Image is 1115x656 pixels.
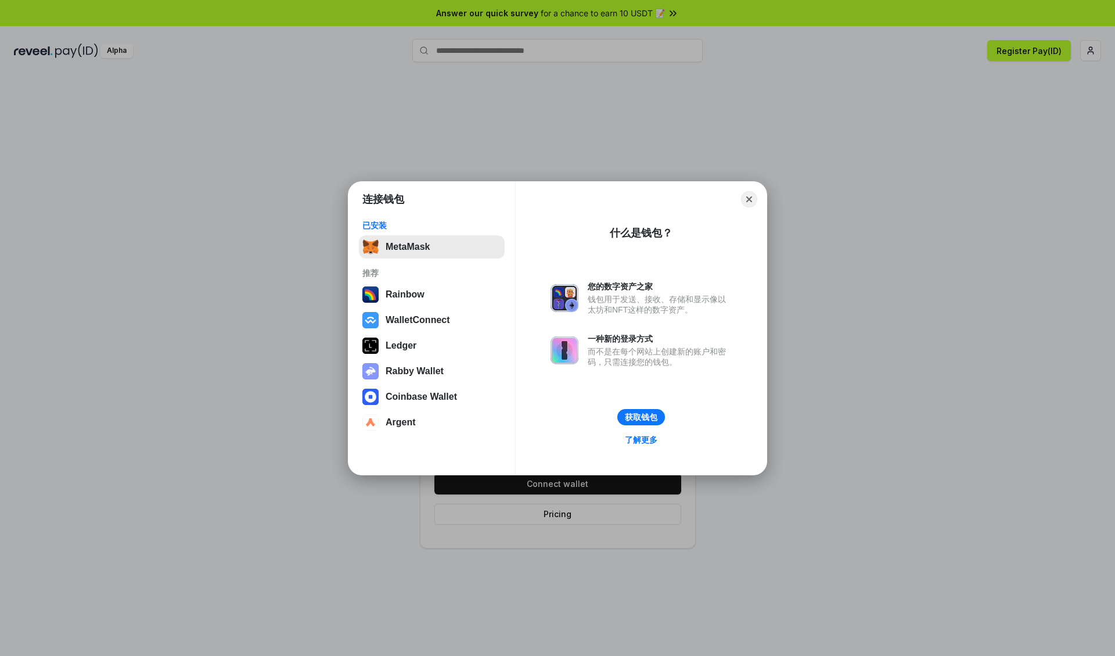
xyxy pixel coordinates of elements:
[362,363,379,379] img: svg+xml,%3Csvg%20xmlns%3D%22http%3A%2F%2Fwww.w3.org%2F2000%2Fsvg%22%20fill%3D%22none%22%20viewBox...
[618,432,664,447] a: 了解更多
[610,226,672,240] div: 什么是钱包？
[386,392,457,402] div: Coinbase Wallet
[359,334,505,357] button: Ledger
[386,289,425,300] div: Rainbow
[362,192,404,206] h1: 连接钱包
[386,315,450,325] div: WalletConnect
[588,334,732,344] div: 一种新的登录方式
[362,220,501,231] div: 已安装
[588,281,732,292] div: 您的数字资产之家
[362,338,379,354] img: svg+xml,%3Csvg%20xmlns%3D%22http%3A%2F%2Fwww.w3.org%2F2000%2Fsvg%22%20width%3D%2228%22%20height%3...
[386,366,444,377] div: Rabby Wallet
[359,283,505,306] button: Rainbow
[741,191,757,207] button: Close
[362,239,379,255] img: svg+xml,%3Csvg%20fill%3D%22none%22%20height%3D%2233%22%20viewBox%3D%220%200%2035%2033%22%20width%...
[386,242,430,252] div: MetaMask
[359,360,505,383] button: Rabby Wallet
[362,268,501,278] div: 推荐
[359,235,505,259] button: MetaMask
[386,417,416,428] div: Argent
[588,294,732,315] div: 钱包用于发送、接收、存储和显示像以太坊和NFT这样的数字资产。
[625,412,657,422] div: 获取钱包
[386,340,416,351] div: Ledger
[551,336,578,364] img: svg+xml,%3Csvg%20xmlns%3D%22http%3A%2F%2Fwww.w3.org%2F2000%2Fsvg%22%20fill%3D%22none%22%20viewBox...
[551,284,578,312] img: svg+xml,%3Csvg%20xmlns%3D%22http%3A%2F%2Fwww.w3.org%2F2000%2Fsvg%22%20fill%3D%22none%22%20viewBox...
[625,435,657,445] div: 了解更多
[359,309,505,332] button: WalletConnect
[362,286,379,303] img: svg+xml,%3Csvg%20width%3D%22120%22%20height%3D%22120%22%20viewBox%3D%220%200%20120%20120%22%20fil...
[362,414,379,431] img: svg+xml,%3Csvg%20width%3D%2228%22%20height%3D%2228%22%20viewBox%3D%220%200%2028%2028%22%20fill%3D...
[359,385,505,408] button: Coinbase Wallet
[617,409,665,425] button: 获取钱包
[362,389,379,405] img: svg+xml,%3Csvg%20width%3D%2228%22%20height%3D%2228%22%20viewBox%3D%220%200%2028%2028%22%20fill%3D...
[359,411,505,434] button: Argent
[362,312,379,328] img: svg+xml,%3Csvg%20width%3D%2228%22%20height%3D%2228%22%20viewBox%3D%220%200%2028%2028%22%20fill%3D...
[588,346,732,367] div: 而不是在每个网站上创建新的账户和密码，只需连接您的钱包。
